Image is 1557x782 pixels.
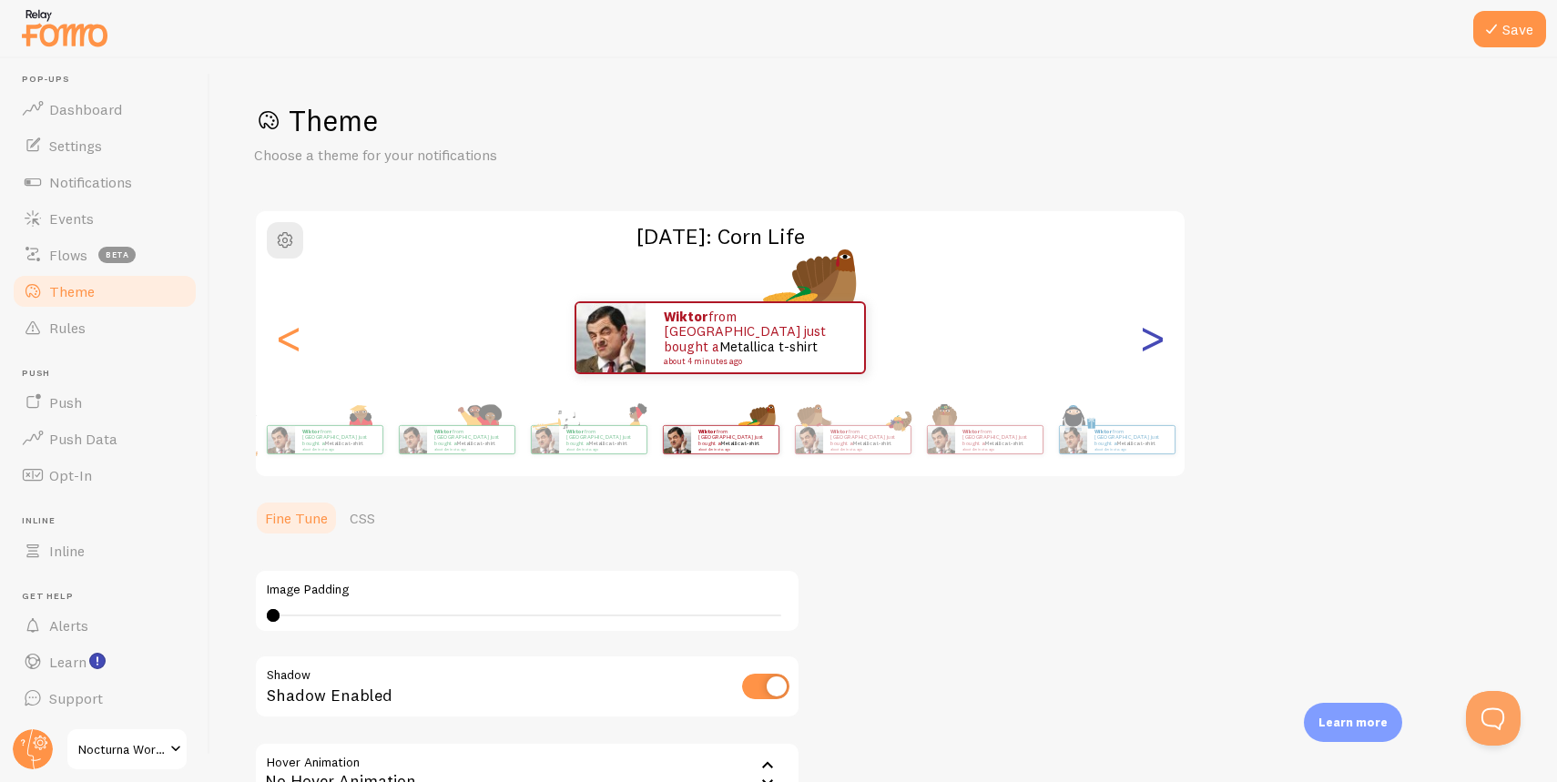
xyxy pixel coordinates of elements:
[1116,440,1155,447] a: Metallica t-shirt
[664,308,708,325] strong: Wiktor
[1466,691,1521,746] iframe: Help Scout Beacon - Open
[456,440,495,447] a: Metallica t-shirt
[566,428,639,451] p: from [GEOGRAPHIC_DATA] just bought a
[49,246,87,264] span: Flows
[1141,272,1163,403] div: Next slide
[664,310,846,366] p: from [GEOGRAPHIC_DATA] just bought a
[254,655,800,721] div: Shadow Enabled
[49,542,85,560] span: Inline
[1094,447,1165,451] small: about 4 minutes ago
[49,137,102,155] span: Settings
[49,319,86,337] span: Rules
[962,447,1033,451] small: about 4 minutes ago
[698,447,769,451] small: about 4 minutes ago
[434,428,453,435] strong: Wiktor
[19,5,110,51] img: fomo-relay-logo-orange.svg
[267,426,294,453] img: Fomo
[256,222,1185,250] h2: [DATE]: Corn Life
[1059,426,1086,453] img: Fomo
[49,616,88,635] span: Alerts
[22,591,198,603] span: Get Help
[302,447,373,451] small: about 4 minutes ago
[399,426,426,453] img: Fomo
[11,644,198,680] a: Learn
[302,428,375,451] p: from [GEOGRAPHIC_DATA] just bought a
[566,428,585,435] strong: Wiktor
[11,127,198,164] a: Settings
[434,428,507,451] p: from [GEOGRAPHIC_DATA] just bought a
[576,303,646,372] img: Fomo
[664,357,840,366] small: about 4 minutes ago
[49,689,103,707] span: Support
[49,282,95,300] span: Theme
[566,447,637,451] small: about 4 minutes ago
[49,466,92,484] span: Opt-In
[698,428,717,435] strong: Wiktor
[49,430,117,448] span: Push Data
[11,273,198,310] a: Theme
[302,428,321,435] strong: Wiktor
[254,145,691,166] p: Choose a theme for your notifications
[324,440,363,447] a: Metallica t-shirt
[11,680,198,716] a: Support
[927,426,954,453] img: Fomo
[66,727,188,771] a: Nocturna World
[11,200,198,237] a: Events
[698,428,771,451] p: from [GEOGRAPHIC_DATA] just bought a
[11,384,198,421] a: Push
[267,582,788,598] label: Image Padding
[852,440,891,447] a: Metallica t-shirt
[1304,703,1402,742] div: Learn more
[22,515,198,527] span: Inline
[254,102,1513,139] h1: Theme
[89,653,106,669] svg: <p>Watch New Feature Tutorials!</p>
[49,209,94,228] span: Events
[830,428,849,435] strong: Wiktor
[22,74,198,86] span: Pop-ups
[11,164,198,200] a: Notifications
[1094,428,1167,451] p: from [GEOGRAPHIC_DATA] just bought a
[278,272,300,403] div: Previous slide
[49,653,86,671] span: Learn
[11,237,198,273] a: Flows beta
[1094,428,1113,435] strong: Wiktor
[962,428,981,435] strong: Wiktor
[98,247,136,263] span: beta
[11,533,198,569] a: Inline
[11,607,198,644] a: Alerts
[11,310,198,346] a: Rules
[720,440,759,447] a: Metallica t-shirt
[434,447,505,451] small: about 4 minutes ago
[254,500,339,536] a: Fine Tune
[719,338,818,355] a: Metallica t-shirt
[49,100,122,118] span: Dashboard
[1318,714,1388,731] p: Learn more
[588,440,627,447] a: Metallica t-shirt
[11,457,198,493] a: Opt-In
[11,91,198,127] a: Dashboard
[339,500,386,536] a: CSS
[22,368,198,380] span: Push
[795,426,822,453] img: Fomo
[78,738,165,760] span: Nocturna World
[49,173,132,191] span: Notifications
[11,421,198,457] a: Push Data
[830,447,901,451] small: about 4 minutes ago
[962,428,1035,451] p: from [GEOGRAPHIC_DATA] just bought a
[663,426,690,453] img: Fomo
[830,428,903,451] p: from [GEOGRAPHIC_DATA] just bought a
[531,426,558,453] img: Fomo
[984,440,1023,447] a: Metallica t-shirt
[49,393,82,411] span: Push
